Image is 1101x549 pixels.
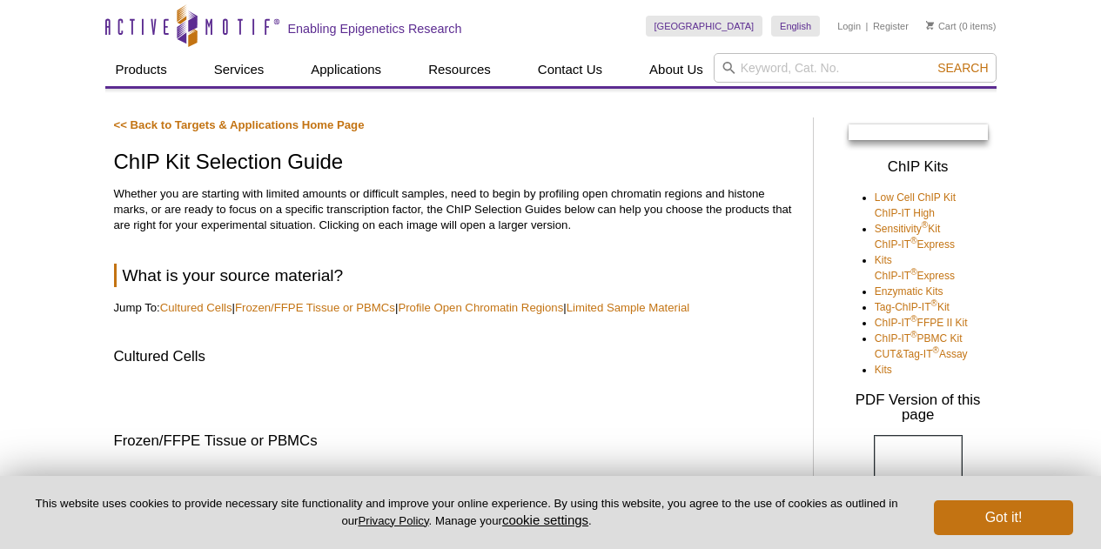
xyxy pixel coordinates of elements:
[114,346,796,367] h3: Cultured Cells
[527,53,613,86] a: Contact Us
[114,264,796,287] h2: What is your source material?
[910,314,916,324] sup: ®
[932,60,993,76] button: Search
[926,20,957,32] a: Cart
[114,186,796,233] p: Whether you are starting with limited amounts or difficult samples, need to begin by profiling op...
[567,301,689,314] a: Limited Sample Material​
[300,53,392,86] a: Applications
[114,118,365,131] a: << Back to Targets & Applications Home Page
[646,16,763,37] a: [GEOGRAPHIC_DATA]
[875,205,972,237] a: ChIP-IT High Sensitivity®Kit
[875,190,956,205] a: Low Cell ChIP Kit
[771,16,820,37] a: English
[926,21,934,30] img: Your Cart
[639,53,714,86] a: About Us
[873,20,909,32] a: Register
[910,330,916,339] sup: ®
[849,157,988,177] h3: ChIP Kits
[235,301,395,314] a: Frozen/FFPE Tissue or PBMCs
[874,435,963,542] img: ChIP Kit Selection Guide
[288,21,462,37] h2: Enabling Epigenetics Research
[934,500,1073,535] button: Got it!
[28,496,905,529] p: This website uses cookies to provide necessary site functionality and improve your online experie...
[875,299,950,315] a: Tag-ChIP-IT®Kit
[875,237,972,268] a: ChIP-IT®Express Kits
[160,301,232,314] a: Cultured Cells
[937,61,988,75] span: Search
[922,220,928,230] sup: ®
[875,315,968,331] a: ChIP-IT®FFPE II Kit
[714,53,997,83] input: Keyword, Cat. No.
[866,16,869,37] li: |
[875,346,972,378] a: CUT&Tag-IT®Assay Kits
[114,151,796,176] h1: ChIP Kit Selection Guide
[931,298,937,308] sup: ®
[418,53,501,86] a: Resources
[849,393,988,423] h3: PDF Version of this page
[105,53,178,86] a: Products
[910,267,916,277] sup: ®
[875,268,972,299] a: ChIP-IT®Express Enzymatic Kits
[114,300,796,316] p: Jump To: | | |
[502,512,588,527] button: cookie settings
[837,20,861,32] a: Login
[204,53,275,86] a: Services
[114,431,796,452] h3: Frozen/FFPE Tissue or PBMCs
[910,236,916,245] sup: ®
[398,301,563,314] a: Profile Open Chromatin Regions
[933,345,939,355] sup: ®
[926,16,997,37] li: (0 items)
[875,331,963,346] a: ChIP-IT®PBMC Kit
[358,514,428,527] a: Privacy Policy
